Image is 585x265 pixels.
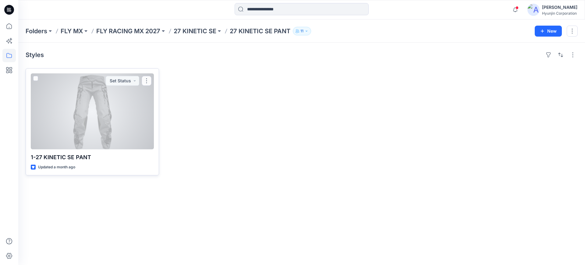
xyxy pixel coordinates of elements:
div: Hyunjin Corporation [542,11,577,16]
p: 11 [300,28,303,34]
a: 1-27 KINETIC SE PANT [31,73,154,149]
div: [PERSON_NAME] [542,4,577,11]
p: 1-27 KINETIC SE PANT [31,153,154,162]
button: New [535,26,562,37]
p: Updated a month ago [38,164,75,170]
a: Folders [26,27,47,35]
p: 27 KINETIC SE PANT [230,27,290,35]
a: FLY RACING MX 2027 [96,27,160,35]
button: 11 [293,27,311,35]
a: FLY MX [61,27,83,35]
h4: Styles [26,51,44,59]
a: 27 KINETIC SE [174,27,216,35]
img: avatar [527,4,540,16]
